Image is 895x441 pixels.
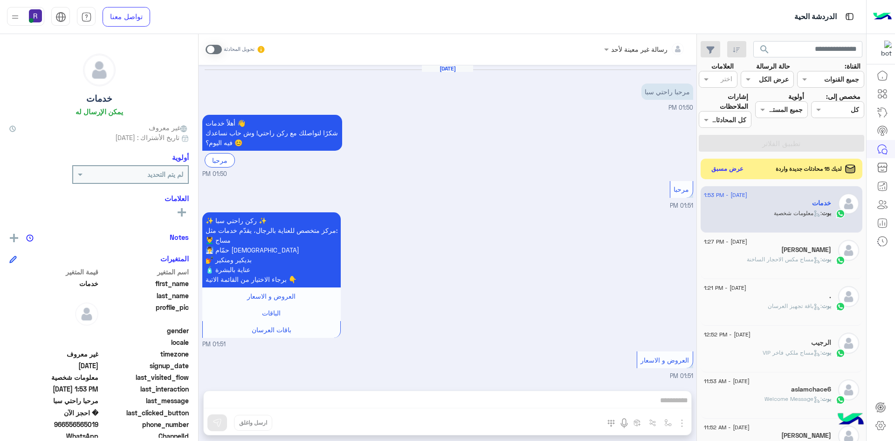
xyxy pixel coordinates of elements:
[205,153,235,168] div: مرحبا
[76,107,123,116] h6: يمكن الإرسال له
[811,339,831,347] h5: الرجيب
[640,356,689,364] span: العروض و الاسعار
[100,372,189,382] span: last_visited_flow
[172,153,189,161] h6: أولوية
[711,61,734,71] label: العلامات
[100,349,189,359] span: timezone
[836,302,845,311] img: WhatsApp
[873,7,892,27] img: Logo
[836,349,845,358] img: WhatsApp
[77,7,96,27] a: tab
[100,267,189,277] span: اسم المتغير
[100,326,189,336] span: gender
[763,349,822,356] span: : مساج ملكي فاخر VIP
[791,385,831,393] h5: aslamchace6
[756,61,790,71] label: حالة الرسالة
[9,361,98,371] span: 2025-08-10T10:50:56.701Z
[170,233,189,241] h6: Notes
[781,432,831,440] h5: عبد العزيز
[822,302,831,309] span: بوت
[759,44,770,55] span: search
[100,431,189,441] span: ChannelId
[100,279,189,288] span: first_name
[699,91,748,112] label: إشارات الملاحظات
[86,93,112,104] h5: خدمات
[422,65,473,72] h6: [DATE]
[776,165,842,173] span: لديك 15 محادثات جديدة واردة
[115,133,179,142] span: تاريخ الأشتراك : [DATE]
[845,61,861,71] label: القناة:
[9,408,98,418] span: � احجز الآن
[822,256,831,263] span: بوت
[699,135,864,152] button: تطبيق الفلاتر
[202,212,341,287] p: 10/8/2025, 1:51 PM
[9,11,21,23] img: profile
[747,256,822,263] span: : مساج مكس الاحجار الساخنة
[704,423,750,432] span: [DATE] - 11:52 AM
[103,7,150,27] a: تواصل معنا
[704,330,750,339] span: [DATE] - 12:52 PM
[247,292,296,300] span: العروض و الاسعار
[781,246,831,254] h5: Mohammad Zaid
[844,11,855,22] img: tab
[160,254,189,263] h6: المتغيرات
[9,384,98,394] span: 2025-08-10T10:53:04.95Z
[100,337,189,347] span: locale
[704,238,747,246] span: [DATE] - 1:27 PM
[836,209,845,218] img: WhatsApp
[9,337,98,347] span: null
[704,284,746,292] span: [DATE] - 1:21 PM
[875,41,892,57] img: 322853014244696
[10,234,18,242] img: add
[100,420,189,429] span: phone_number
[670,372,693,379] span: 01:51 PM
[252,326,291,334] span: باقات العرسان
[9,396,98,406] span: مرحبا راحتي سبا
[838,193,859,214] img: defaultAdmin.png
[674,185,689,193] span: مرحبا
[29,9,42,22] img: userImage
[826,91,861,101] label: مخصص إلى:
[721,74,734,86] div: اختر
[262,309,281,317] span: الباقات
[704,191,747,199] span: [DATE] - 1:53 PM
[9,267,98,277] span: قيمة المتغير
[9,420,98,429] span: 966556565019
[829,292,831,300] h5: .
[641,84,693,100] p: 10/8/2025, 1:50 PM
[55,12,66,22] img: tab
[75,302,98,326] img: defaultAdmin.png
[708,162,748,176] button: عرض مسبق
[753,41,776,61] button: search
[9,279,98,288] span: خدمات
[668,104,693,111] span: 01:50 PM
[9,194,189,203] h6: العلامات
[838,240,859,261] img: defaultAdmin.png
[26,234,34,242] img: notes
[9,431,98,441] span: 2
[83,54,115,86] img: defaultAdmin.png
[202,340,226,349] span: 01:51 PM
[9,349,98,359] span: غير معروف
[836,256,845,265] img: WhatsApp
[838,379,859,400] img: defaultAdmin.png
[836,395,845,405] img: WhatsApp
[838,333,859,354] img: defaultAdmin.png
[764,395,822,402] span: : Welcome Message
[100,291,189,301] span: last_name
[100,361,189,371] span: signup_date
[704,377,750,385] span: [DATE] - 11:53 AM
[100,396,189,406] span: last_message
[794,11,837,23] p: الدردشة الحية
[822,349,831,356] span: بوت
[202,115,342,151] p: 10/8/2025, 1:50 PM
[9,326,98,336] span: null
[9,372,98,382] span: معلومات شخصية
[838,286,859,307] img: defaultAdmin.png
[822,395,831,402] span: بوت
[774,210,822,217] span: : معلومات شخصية
[100,408,189,418] span: last_clicked_button
[202,170,227,179] span: 01:50 PM
[768,302,822,309] span: : باقة تجهيز العرسان
[224,46,255,53] small: تحويل المحادثة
